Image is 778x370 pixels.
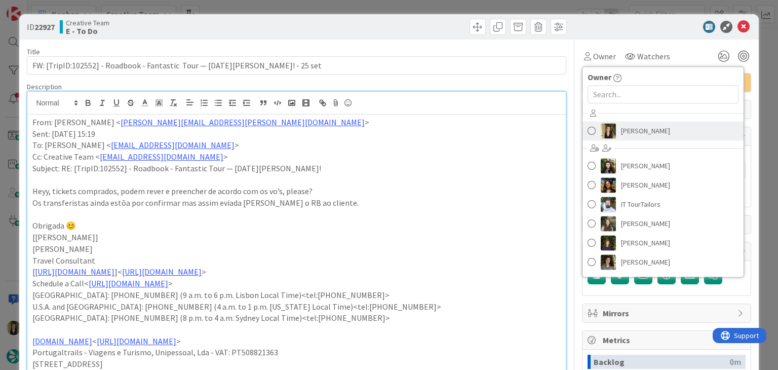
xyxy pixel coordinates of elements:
[32,336,92,346] a: [DOMAIN_NAME]
[593,50,616,62] span: Owner
[32,255,560,267] p: Travel Consultant
[621,177,670,193] span: [PERSON_NAME]
[621,216,670,231] span: [PERSON_NAME]
[32,336,560,347] p: < >
[601,158,616,173] img: BC
[588,85,738,103] input: Search...
[27,47,40,56] label: Title
[601,235,616,250] img: MC
[32,128,560,140] p: Sent: [DATE] 15:19
[621,158,670,173] span: [PERSON_NAME]
[582,252,744,272] a: MS[PERSON_NAME]
[32,197,560,209] p: Os transferistas ainda estõa por confirmar mas assim eviada [PERSON_NAME] o RB ao cliente.
[601,216,616,231] img: IG
[601,123,616,138] img: SP
[27,56,566,75] input: type card name here...
[21,2,46,14] span: Support
[97,336,176,346] a: [URL][DOMAIN_NAME]
[32,139,560,151] p: To: [PERSON_NAME] < >
[594,355,730,369] div: Backlog
[32,117,560,128] p: From: [PERSON_NAME] < >
[32,243,560,255] p: [PERSON_NAME]
[582,175,744,195] a: DR[PERSON_NAME]
[32,301,560,313] p: U.S.A. and [GEOGRAPHIC_DATA]: [PHONE_NUMBER] (4 a.m. to 1 p.m. [US_STATE] Local Time)<tel:[PHONE_...
[582,121,744,140] a: SP[PERSON_NAME]
[601,197,616,212] img: IT
[66,19,109,27] span: Creative Team
[32,151,560,163] p: Cc: Creative Team < >
[621,235,670,250] span: [PERSON_NAME]
[603,307,732,319] span: Mirrors
[588,71,611,83] span: Owner
[730,355,741,369] div: 0m
[32,278,560,289] p: Schedule a Call< >
[122,267,202,277] a: [URL][DOMAIN_NAME]
[27,21,55,33] span: ID
[100,152,223,162] a: [EMAIL_ADDRESS][DOMAIN_NAME]
[66,27,109,35] b: E - To Do
[121,117,365,127] a: [PERSON_NAME][EMAIL_ADDRESS][PERSON_NAME][DOMAIN_NAME]
[621,254,670,270] span: [PERSON_NAME]
[27,82,62,91] span: Description
[111,140,235,150] a: [EMAIL_ADDRESS][DOMAIN_NAME]
[32,266,560,278] p: [ ]< >
[35,267,114,277] a: [URL][DOMAIN_NAME]
[32,163,560,174] p: Subject: RE: [TripID:102552] - Roadbook - Fantastic Tour — [DATE][PERSON_NAME]!
[601,177,616,193] img: DR
[621,123,670,138] span: [PERSON_NAME]
[582,214,744,233] a: IG[PERSON_NAME]
[32,220,560,232] p: Obrigada 😊
[637,50,670,62] span: Watchers
[582,195,744,214] a: ITIT TourTailors
[89,278,168,288] a: [URL][DOMAIN_NAME]
[582,233,744,252] a: MC[PERSON_NAME]
[621,197,660,212] span: IT TourTailors
[32,358,560,370] p: [STREET_ADDRESS]
[582,156,744,175] a: BC[PERSON_NAME]
[603,334,732,346] span: Metrics
[32,186,560,197] p: Heyy, tickets comprados, podem rever e preencher de acordo com os vo’s, please?
[601,254,616,270] img: MS
[32,289,560,301] p: [GEOGRAPHIC_DATA]: [PHONE_NUMBER] (9 a.m. to 6 p.m. Lisbon Local Time)<tel:[PHONE_NUMBER]>
[34,22,55,32] b: 22927
[32,232,560,243] p: [[PERSON_NAME]]
[32,347,560,358] p: Portugaltrails - Viagens e Turismo, Unipessoal, Lda - VAT: PT508821363
[32,312,560,324] p: [GEOGRAPHIC_DATA]: [PHONE_NUMBER] (8 p.m. to 4 a.m. Sydney Local Time)<tel:[PHONE_NUMBER]>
